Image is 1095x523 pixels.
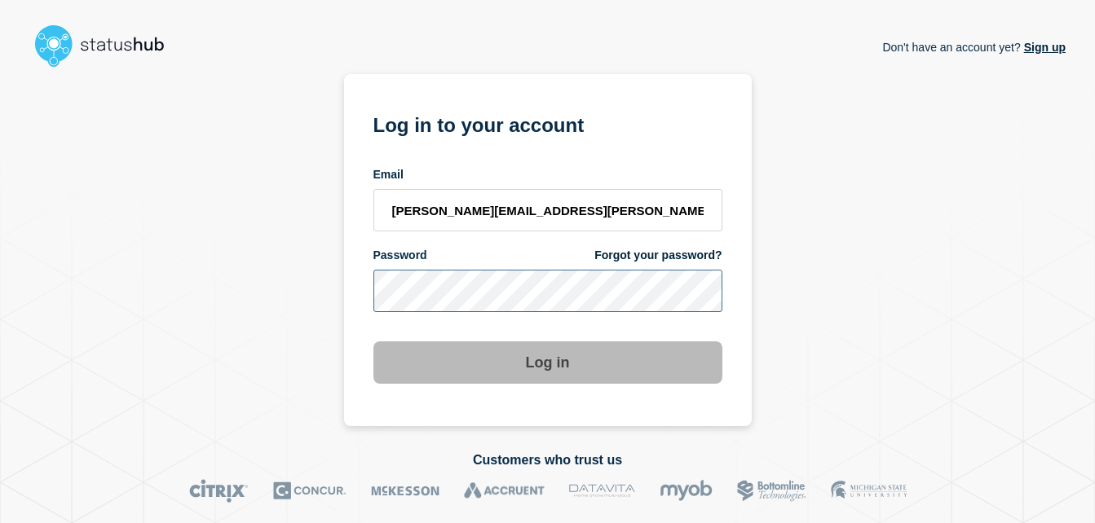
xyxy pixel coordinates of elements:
img: MSU logo [831,479,907,503]
img: StatusHub logo [29,20,184,72]
input: password input [373,270,722,312]
h2: Customers who trust us [29,453,1066,468]
a: Forgot your password? [594,248,722,263]
p: Don't have an account yet? [882,28,1066,67]
img: Citrix logo [189,479,249,503]
img: Accruent logo [464,479,545,503]
img: myob logo [660,479,713,503]
h1: Log in to your account [373,108,722,138]
img: Concur logo [273,479,347,503]
span: Email [373,167,404,182]
img: McKesson logo [371,479,439,503]
img: DataVita logo [569,479,635,503]
span: Password [373,248,427,263]
button: Log in [373,341,722,384]
a: Sign up [1021,41,1066,54]
input: email input [373,189,722,231]
img: Bottomline logo [737,479,806,503]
